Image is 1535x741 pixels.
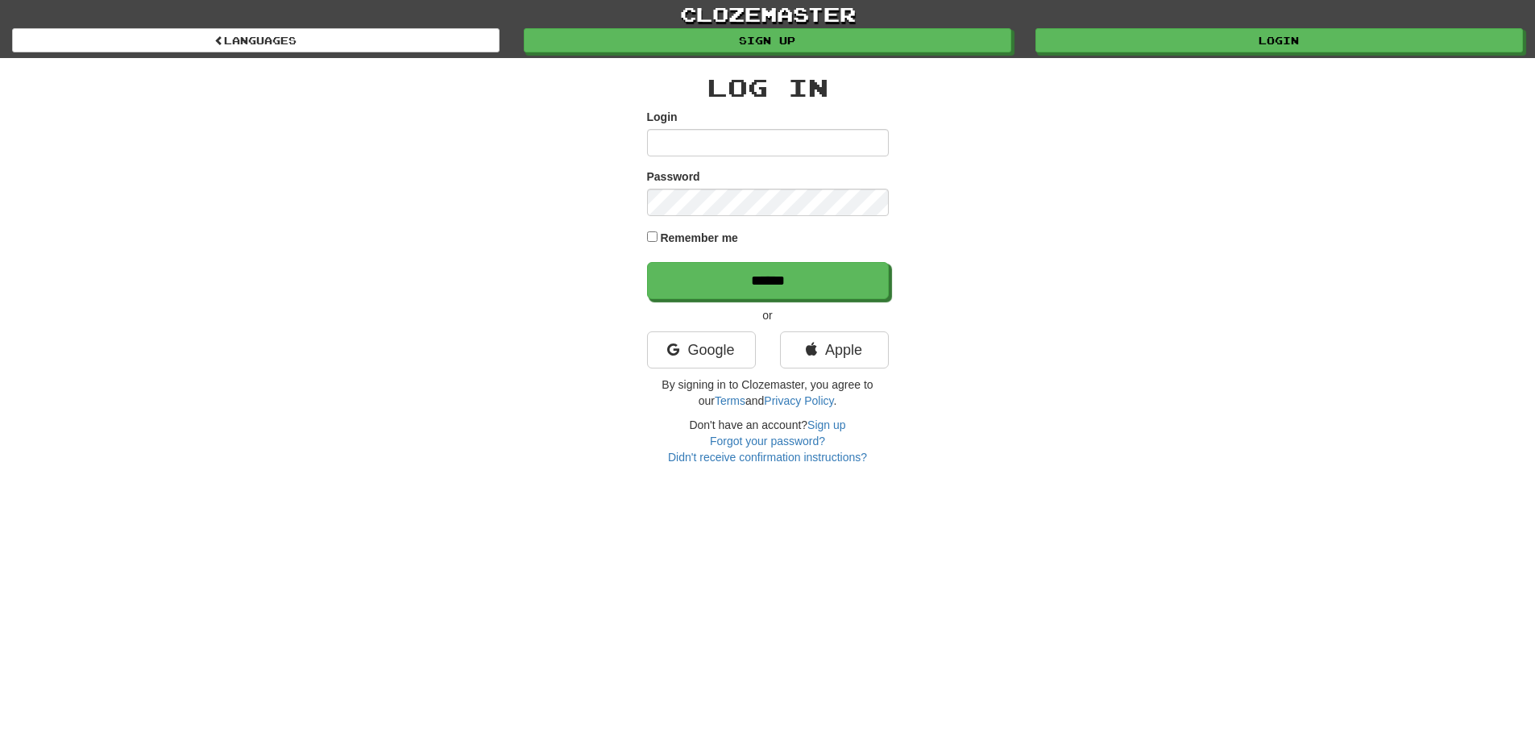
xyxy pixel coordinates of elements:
a: Terms [715,394,745,407]
a: Sign up [807,418,845,431]
a: Login [1035,28,1523,52]
h2: Log In [647,74,889,101]
p: By signing in to Clozemaster, you agree to our and . [647,377,889,409]
a: Didn't receive confirmation instructions? [668,451,867,464]
a: Google [647,331,756,368]
label: Login [647,109,678,125]
p: or [647,307,889,323]
label: Password [647,169,700,185]
label: Remember me [660,230,738,246]
a: Languages [12,28,500,52]
a: Privacy Policy [764,394,833,407]
a: Sign up [524,28,1011,52]
a: Apple [780,331,889,368]
div: Don't have an account? [647,417,889,465]
a: Forgot your password? [710,435,825,448]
